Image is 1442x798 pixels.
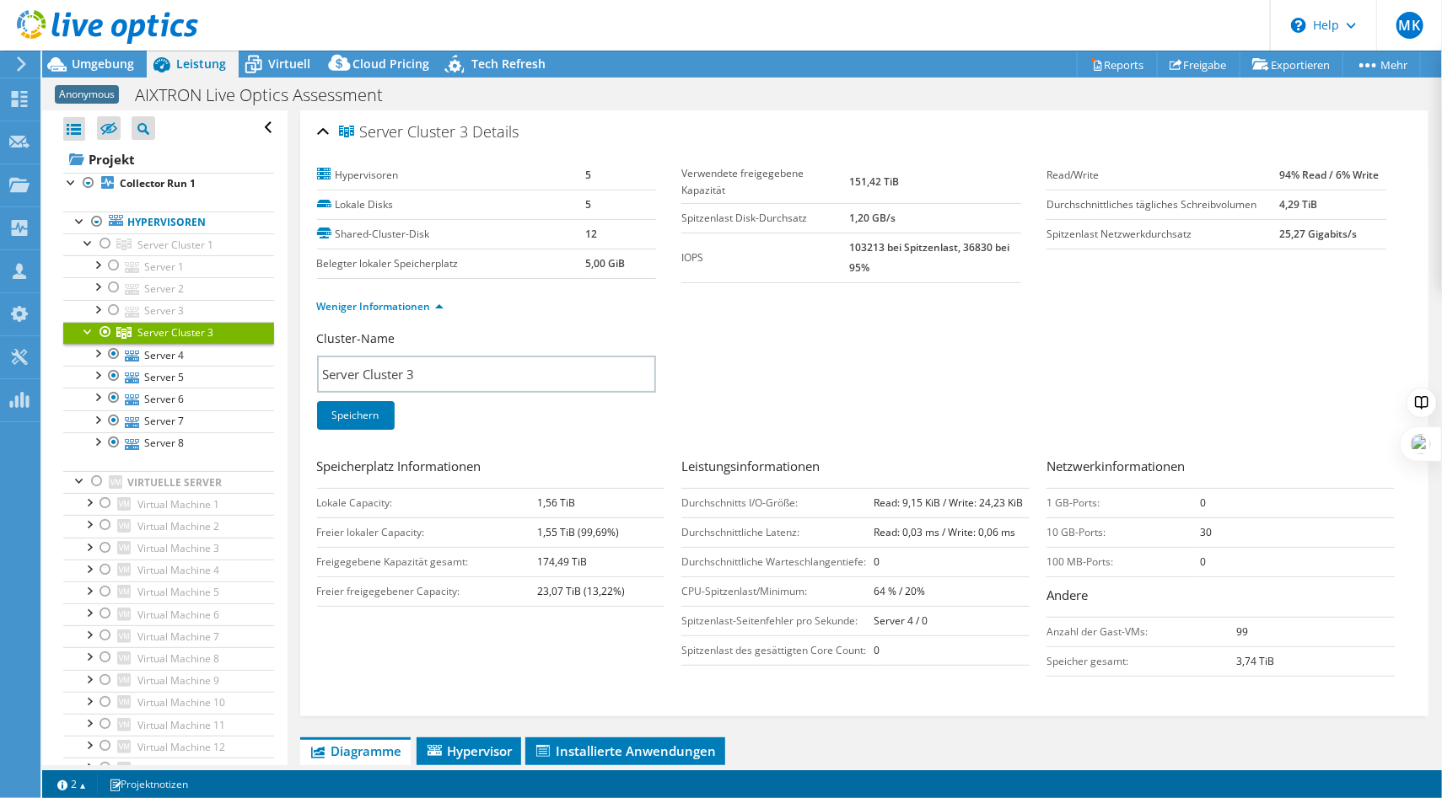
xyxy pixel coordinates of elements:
[317,226,586,243] label: Shared-Cluster-Disk
[137,608,219,622] span: Virtual Machine 6
[317,457,665,479] h3: Speicherplatz Informationen
[681,210,849,227] label: Spitzenlast Disk-Durchsatz
[537,525,619,539] b: 1,55 TiB (99,69%)
[63,758,274,779] a: Virtual Machine 13
[1047,167,1280,184] label: Read/Write
[55,85,119,104] span: Anonymous
[1280,168,1380,182] b: 94% Read / 6% Write
[63,538,274,560] a: Virtual Machine 3
[1047,488,1200,517] td: 1 GB-Ports:
[317,547,538,576] td: Freigegebene Kapazität gesamt:
[137,629,219,644] span: Virtual Machine 7
[1047,586,1395,608] h3: Andere
[681,457,1030,479] h3: Leistungsinformationen
[1047,457,1395,479] h3: Netzwerkinformationen
[874,525,1016,539] b: Read: 0,03 ms / Write: 0,06 ms
[127,86,409,104] h1: AIXTRON Live Optics Assessment
[317,488,538,517] td: Lokale Capacity:
[137,651,219,666] span: Virtual Machine 8
[63,255,274,277] a: Server 1
[1200,554,1206,569] b: 0
[585,197,591,212] b: 5
[137,519,219,533] span: Virtual Machine 2
[585,227,597,241] b: 12
[317,517,538,547] td: Freier lokaler Capacity:
[63,647,274,669] a: Virtual Machine 8
[849,240,1009,275] b: 103213 bei Spitzenlast, 36830 bei 95%
[63,173,274,195] a: Collector Run 1
[317,576,538,606] td: Freier freigegebener Capacity:
[137,695,225,710] span: Virtual Machine 10
[1047,226,1280,243] label: Spitzenlast Netzwerkdurchsatz
[1342,51,1421,78] a: Mehr
[120,176,196,190] b: Collector Run 1
[137,762,225,776] span: Virtual Machine 13
[1280,197,1318,212] b: 4,29 TiB
[1291,18,1306,33] svg: \n
[137,740,225,754] span: Virtual Machine 12
[874,643,880,657] b: 0
[63,366,274,388] a: Server 5
[268,56,310,72] span: Virtuell
[63,670,274,692] a: Virtual Machine 9
[874,613,928,628] b: Server 4 / 0
[176,56,226,72] span: Leistung
[46,774,98,795] a: 2
[1240,51,1343,78] a: Exportieren
[63,322,274,344] a: Server Cluster 3
[63,212,274,233] a: Hypervisoren
[1077,51,1158,78] a: Reports
[681,576,874,606] td: CPU-Spitzenlast/Minimum:
[1280,227,1358,241] b: 25,27 Gigabits/s
[471,56,546,72] span: Tech Refresh
[1157,51,1240,78] a: Freigabe
[874,584,926,598] b: 64 % / 20%
[425,742,513,759] span: Hypervisor
[63,471,274,493] a: Virtuelle Server
[1236,654,1274,668] b: 3,74 TiB
[681,606,874,635] td: Spitzenlast-Seitenfehler pro Sekunde:
[63,344,274,366] a: Server 4
[585,168,591,182] b: 5
[681,249,849,266] label: IOPS
[317,401,395,430] a: Speichern
[317,255,586,272] label: Belegter lokaler Speicherplatz
[63,560,274,581] a: Virtual Machine 4
[63,300,274,322] a: Server 3
[537,584,625,598] b: 23,07 TiB (13,22%)
[352,56,429,72] span: Cloud Pricing
[317,167,586,184] label: Hypervisoren
[849,211,896,225] b: 1,20 GB/s
[137,718,225,732] span: Virtual Machine 11
[63,603,274,625] a: Virtual Machine 6
[309,742,402,759] span: Diagramme
[585,256,625,270] b: 5,00 GiB
[1200,495,1206,510] b: 0
[1047,547,1200,576] td: 100 MB-Ports:
[874,495,1024,510] b: Read: 9,15 KiB / Write: 24,23 KiB
[681,517,874,547] td: Durchschnittliche Latenz:
[849,174,899,189] b: 151,42 TiB
[63,581,274,603] a: Virtual Machine 5
[63,277,274,299] a: Server 2
[137,238,213,252] span: Server Cluster 1
[317,299,444,313] a: Weniger Informationen
[317,196,586,213] label: Lokale Disks
[681,635,874,665] td: Spitzenlast des gesättigten Core Count:
[681,165,849,199] label: Verwendete freigegebene Kapazität
[473,121,519,142] span: Details
[137,325,213,340] span: Server Cluster 3
[63,736,274,758] a: Virtual Machine 12
[681,547,874,576] td: Durchschnittliche Warteschlangentiefe:
[63,714,274,736] a: Virtual Machine 11
[72,56,134,72] span: Umgebung
[681,488,874,517] td: Durchschnitts I/O-Größe:
[63,146,274,173] a: Projekt
[137,673,219,688] span: Virtual Machine 9
[63,493,274,515] a: Virtual Machine 1
[1047,617,1236,646] td: Anzahl der Gast-VMs:
[63,432,274,454] a: Server 8
[1236,624,1248,639] b: 99
[537,554,587,569] b: 174,49 TiB
[97,774,200,795] a: Projektnotizen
